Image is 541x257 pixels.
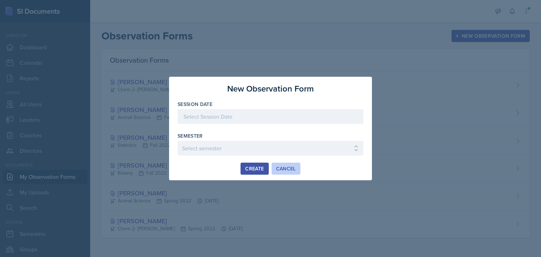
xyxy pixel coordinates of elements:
[245,166,264,171] div: Create
[272,163,300,175] button: Cancel
[178,101,212,108] label: Session Date
[227,82,314,95] h3: New Observation Form
[276,166,296,171] div: Cancel
[241,163,268,175] button: Create
[178,132,203,139] label: Semester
